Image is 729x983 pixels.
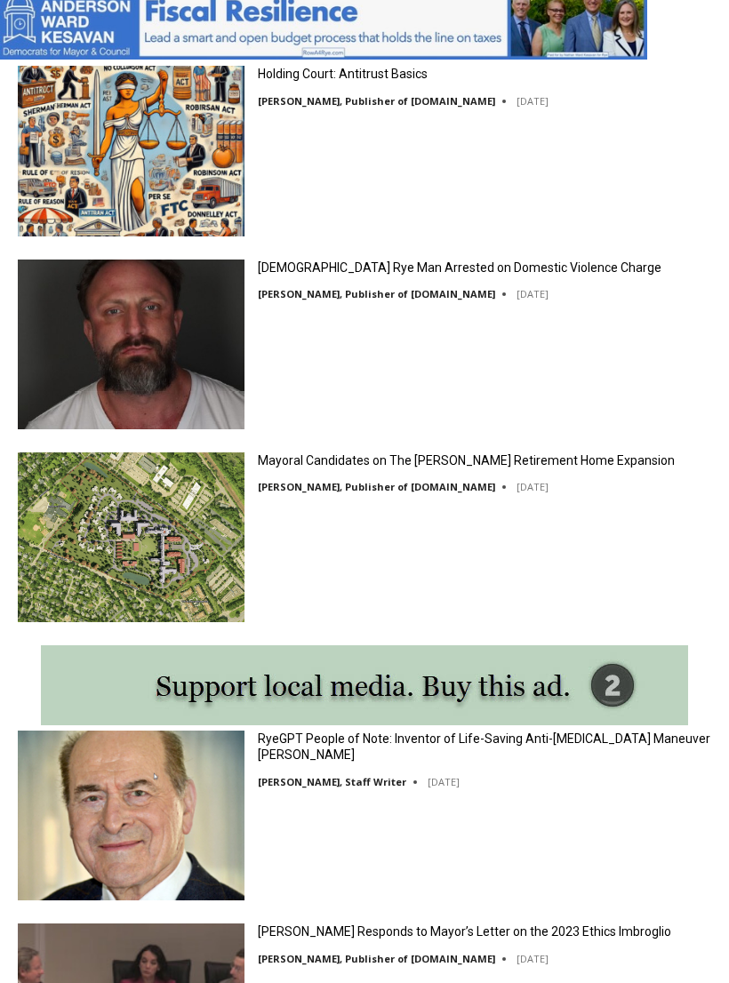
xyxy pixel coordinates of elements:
[258,480,495,493] a: [PERSON_NAME], Publisher of [DOMAIN_NAME]
[428,775,460,788] time: [DATE]
[18,452,244,622] img: Mayoral Candidates on The Osborn Retirement Home Expansion
[258,287,495,300] a: [PERSON_NAME], Publisher of [DOMAIN_NAME]
[258,731,711,763] a: RyeGPT People of Note: Inventor of Life-Saving Anti-[MEDICAL_DATA] Maneuver [PERSON_NAME]
[18,731,244,900] img: RyeGPT People of Note: Inventor of Life-Saving Anti-Choking Maneuver Dr. Henry Heimlich
[41,645,688,725] img: support local media, buy this ad
[517,94,549,108] time: [DATE]
[258,260,661,276] a: [DEMOGRAPHIC_DATA] Rye Man Arrested on Domestic Violence Charge
[258,94,495,108] a: [PERSON_NAME], Publisher of [DOMAIN_NAME]
[258,66,428,82] a: Holding Court: Antitrust Basics
[258,923,671,939] a: [PERSON_NAME] Responds to Mayor’s Letter on the 2023 Ethics Imbroglio
[258,452,675,468] a: Mayoral Candidates on The [PERSON_NAME] Retirement Home Expansion
[517,480,549,493] time: [DATE]
[517,952,549,965] time: [DATE]
[18,66,244,236] img: Holding Court: Antitrust Basics
[258,952,495,965] a: [PERSON_NAME], Publisher of [DOMAIN_NAME]
[517,287,549,300] time: [DATE]
[258,775,406,788] a: [PERSON_NAME], Staff Writer
[18,260,244,429] img: 42 Year Old Rye Man Arrested on Domestic Violence Charge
